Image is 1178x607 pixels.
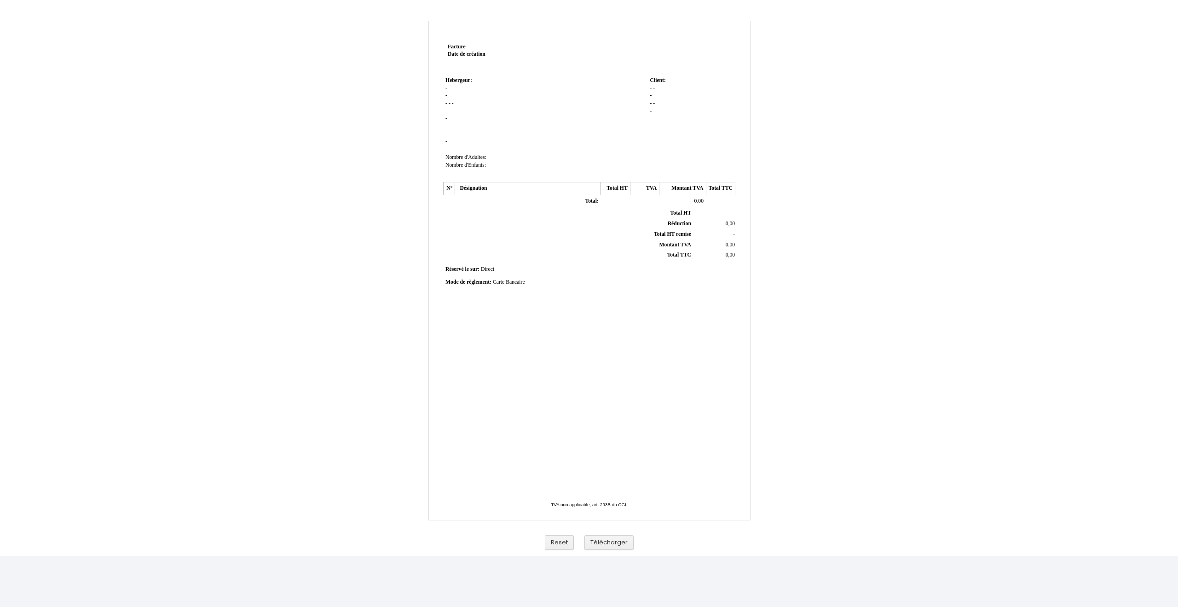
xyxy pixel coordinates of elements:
[650,93,652,99] span: -
[445,100,447,106] span: -
[445,139,447,145] span: -
[445,77,472,83] span: Hebergeur:
[444,182,455,195] th: N°
[585,198,598,204] span: Total:
[659,242,691,248] span: Montant TVA
[445,85,447,91] span: -
[445,93,447,99] span: -
[589,497,590,502] span: -
[653,85,655,91] span: -
[670,210,691,216] span: Total HT
[626,198,628,204] span: -
[706,182,735,195] th: Total TTC
[726,242,735,248] span: 0.00
[481,266,494,272] span: Direct
[726,221,735,227] span: 0,00
[733,231,735,237] span: -
[601,182,630,195] th: Total HT
[650,85,652,91] span: -
[731,198,733,204] span: -
[445,116,447,122] span: -
[630,182,659,195] th: TVA
[668,221,691,227] span: Réduction
[470,266,479,272] span: sur:
[659,182,706,195] th: Montant TVA
[448,51,485,57] strong: Date de création
[650,77,665,83] span: Client:
[650,108,652,114] span: -
[445,279,491,285] span: Mode de règlement:
[584,535,634,550] button: Télécharger
[650,100,652,106] span: -
[493,279,525,285] span: Carte Bancaire
[452,100,454,106] span: -
[445,266,469,272] span: Réservé le
[448,44,466,50] span: Facture
[733,210,735,216] span: -
[694,198,704,204] span: 0.00
[449,100,450,106] span: -
[455,182,601,195] th: Désignation
[545,535,574,550] button: Reset
[726,252,735,258] span: 0,00
[445,162,486,168] span: Nombre d'Enfants:
[551,502,627,507] span: TVA non applicable, art. 293B du CGI.
[653,100,655,106] span: -
[445,154,486,160] span: Nombre d'Adultes:
[667,252,691,258] span: Total TTC
[654,231,691,237] span: Total HT remisé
